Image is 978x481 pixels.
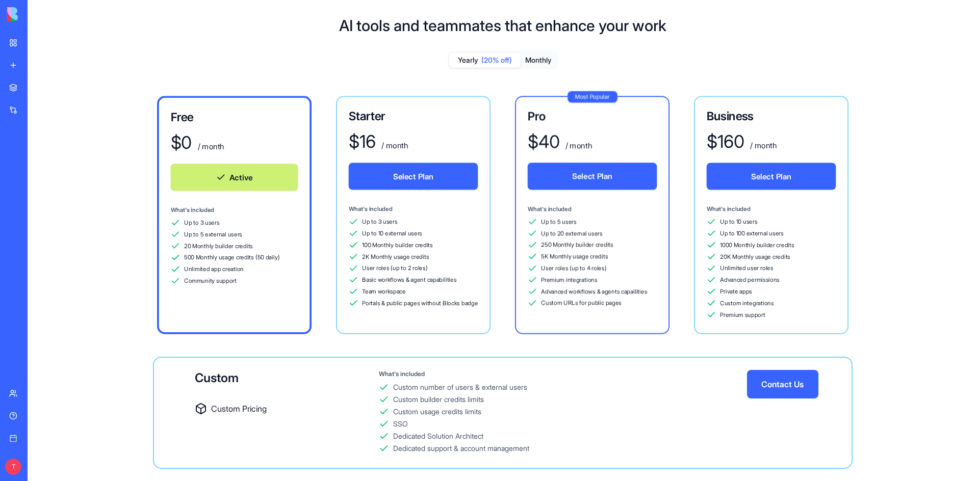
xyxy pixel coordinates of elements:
[349,205,478,213] div: What's included
[541,276,597,284] span: Premium integrations
[720,218,757,226] span: Up to 10 users
[541,264,606,272] span: User roles (up to 4 roles)
[521,53,556,68] button: Monthly
[349,132,376,151] div: $ 16
[393,443,529,453] div: Dedicated support & account management
[349,163,478,190] button: Select Plan
[362,288,406,296] span: Team workspace
[362,230,422,237] span: Up to 10 external users
[46,85,136,93] span: Clip a selection (Select text first)
[541,241,613,249] span: 250 Monthly builder credits
[30,97,186,114] button: Clip a block
[707,205,836,213] div: What's included
[362,264,427,272] span: User roles (up to 2 roles)
[184,254,279,261] span: 500 Monthly usage credits (50 daily)
[42,428,76,440] span: Inbox Panel
[528,132,560,151] div: $ 40
[720,276,780,284] span: Advanced permissions
[481,55,512,65] span: (20% off)
[720,264,774,272] span: Unlimited user roles
[393,394,484,405] div: Custom builder credits limits
[184,219,219,227] span: Up to 3 users
[339,16,666,35] h1: AI tools and teammates that enhance your work
[123,144,178,156] span: Clear all and close
[720,288,752,296] span: Private apps
[707,109,836,124] h3: Business
[707,163,836,190] button: Select Plan
[362,276,456,284] span: Basic workflows & agent capabilities
[541,299,622,307] span: Custom URLs for public pages
[196,141,224,152] div: / month
[568,91,617,103] div: Most Popular
[707,132,744,151] div: $ 160
[362,299,478,307] span: Portals & public pages without Blocks badge
[541,253,608,260] span: 5K Monthly usage credits
[379,370,747,378] div: What's included
[184,265,244,273] span: Unlimited app creation
[528,109,657,124] h3: Pro
[393,431,483,441] div: Dedicated Solution Architect
[30,65,186,81] button: Clip a bookmark
[720,230,783,237] span: Up to 100 external users
[748,140,777,151] div: / month
[541,288,647,296] span: Advanced workflows & agents capailities
[541,218,576,226] span: Up to 5 users
[171,132,192,152] div: $ 0
[720,241,794,249] span: 1000 Monthly builder credits
[30,114,186,130] button: Clip a screenshot
[7,7,70,21] img: logo
[171,110,298,125] h3: Free
[720,253,790,260] span: 20K Monthly usage credits
[362,218,397,226] span: Up to 3 users
[5,459,21,475] span: T
[211,403,267,415] span: Custom Pricing
[720,311,765,318] span: Premium support
[46,69,92,77] span: Clip a bookmark
[541,230,603,237] span: Up to 20 external users
[30,81,186,97] button: Clip a selection (Select text first)
[720,299,774,307] span: Custom integrations
[171,206,298,214] div: What's included
[184,230,242,238] span: Up to 5 external users
[528,205,657,213] div: What's included
[393,407,481,417] div: Custom usage credits limits
[25,415,185,426] div: Destination
[379,140,408,151] div: / month
[393,382,527,392] div: Custom number of users & external users
[48,14,67,22] span: xTiles
[195,370,379,386] div: Custom
[184,277,237,285] span: Community support
[171,164,298,191] button: Active
[449,53,521,68] button: Yearly
[362,241,433,249] span: 100 Monthly builder credits
[393,419,408,429] div: SSO
[563,140,592,151] div: / month
[528,163,657,190] button: Select Plan
[184,242,253,250] span: 20 Monthly builder credits
[46,118,93,126] span: Clip a screenshot
[349,109,478,124] h3: Starter
[46,101,80,110] span: Clip a block
[362,253,429,260] span: 2K Monthly usage credits
[747,370,818,398] button: Contact Us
